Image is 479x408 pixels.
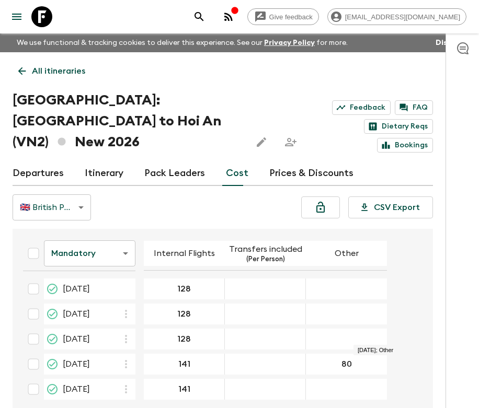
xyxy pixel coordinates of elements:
h1: [GEOGRAPHIC_DATA]: [GEOGRAPHIC_DATA] to Hoi An (VN2) New 2026 [13,90,243,153]
button: Edit this itinerary [251,132,272,153]
button: search adventures [189,6,210,27]
a: Cost [226,161,248,186]
p: We use functional & tracking cookies to deliver this experience. See our for more. [13,33,352,52]
span: [DATE] [63,383,90,395]
div: 22 Aug 2026; Transfers included [225,329,306,349]
button: 128 [165,304,203,324]
div: 15 Aug 2026; Other [306,304,387,324]
a: Pack Leaders [144,161,205,186]
svg: Proposed [46,283,59,295]
div: 22 Aug 2026; Other [306,329,387,349]
div: 03 Jul 2026; Internal Flights [144,278,225,299]
div: 15 Aug 2026; Internal Flights [144,304,225,324]
p: Transfers included [229,243,302,255]
svg: Proposed [46,383,59,395]
div: 19 Dec 2026; Other [306,354,387,375]
div: Mandatory [44,239,135,268]
span: Share this itinerary [280,132,301,153]
a: Itinerary [85,161,123,186]
span: [DATE] [63,308,90,320]
div: 19 Dec 2026; Transfers included [225,354,306,375]
div: 22 Aug 2026; Internal Flights [144,329,225,349]
div: [EMAIL_ADDRESS][DOMAIN_NAME] [327,8,466,25]
p: Other [335,247,359,260]
button: CSV Export [348,196,433,218]
span: [DATE] [63,333,90,345]
a: Give feedback [247,8,319,25]
svg: Proposed [46,308,59,320]
div: 26 Dec 2026; Transfers included [225,379,306,400]
svg: Proposed [46,358,59,370]
p: All itineraries [32,65,85,77]
a: Feedback [332,100,391,115]
div: Select all [23,243,44,264]
button: 141 [166,354,203,375]
a: Bookings [377,138,433,153]
div: 03 Jul 2026; Transfers included [225,278,306,299]
span: Give feedback [264,13,318,21]
p: Internal Flights [154,247,215,260]
button: Lock costs [301,196,340,218]
button: 128 [165,278,203,299]
button: 141 [166,379,203,400]
div: 03 Jul 2026; Other [306,278,387,299]
a: FAQ [395,100,433,115]
div: 26 Dec 2026; Other [306,379,387,400]
svg: Proposed [46,333,59,345]
a: Departures [13,161,64,186]
a: Prices & Discounts [269,161,353,186]
span: [EMAIL_ADDRESS][DOMAIN_NAME] [339,13,466,21]
div: 19 Dec 2026; Internal Flights [144,354,225,375]
a: Dietary Reqs [364,119,433,134]
div: 15 Aug 2026; Transfers included [225,304,306,324]
div: 26 Dec 2026; Internal Flights [144,379,225,400]
p: (Per Person) [246,255,285,264]
div: 🇬🇧 British Pound (GBP) [13,193,91,222]
button: Dismiss [433,36,466,50]
a: All itineraries [13,61,91,81]
button: 128 [165,329,203,349]
span: [DATE] [63,358,90,370]
button: menu [6,6,27,27]
span: [DATE] [63,283,90,295]
a: Privacy Policy [264,39,315,46]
